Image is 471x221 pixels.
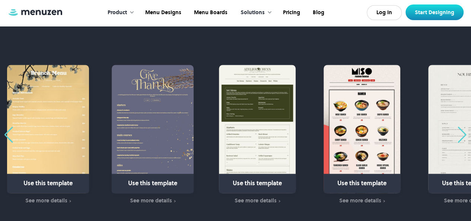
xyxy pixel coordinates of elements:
a: Use this template [7,65,89,193]
a: Pricing [276,1,306,24]
div: 8 / 31 [112,65,201,205]
a: Log In [367,5,402,20]
div: 9 / 31 [216,65,306,205]
a: Blog [306,1,330,24]
div: Solutions [241,9,265,17]
a: See more details [112,197,194,205]
a: Use this template [112,65,194,193]
div: See more details [235,198,277,203]
a: Menu Designs [138,1,187,24]
a: See more details [321,197,403,205]
div: Previous slide [4,127,14,143]
a: Use this template [324,65,400,193]
div: See more details [130,198,172,203]
a: See more details [216,197,298,205]
div: See more details [25,198,67,203]
div: Solutions [233,1,276,24]
a: See more details [7,197,89,205]
div: Product [100,1,138,24]
div: Product [108,9,127,17]
div: See more details [339,198,381,203]
div: 10 / 31 [321,65,411,205]
a: Use this template [219,65,296,193]
a: Start Designing [405,4,464,20]
div: 7 / 31 [7,65,97,205]
div: Next slide [457,127,467,143]
a: Menu Boards [187,1,233,24]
